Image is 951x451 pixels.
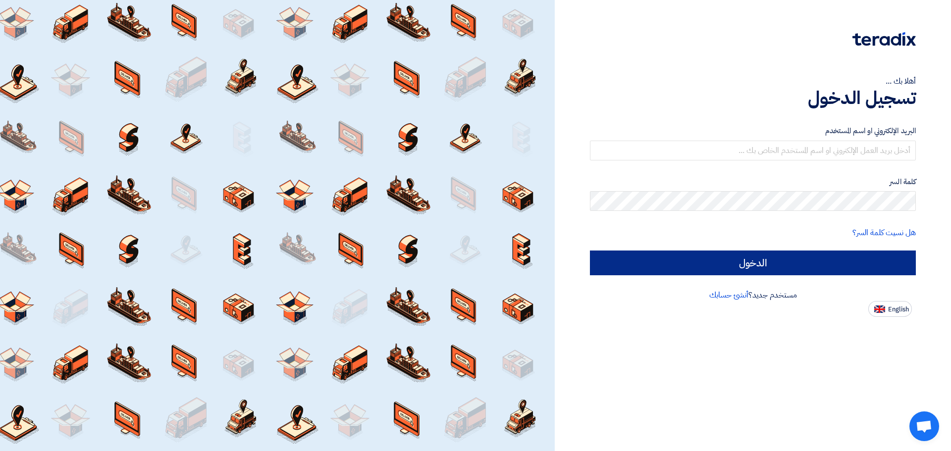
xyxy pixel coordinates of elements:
[590,125,916,137] label: البريد الإلكتروني او اسم المستخدم
[590,251,916,275] input: الدخول
[590,289,916,301] div: مستخدم جديد؟
[868,301,912,317] button: English
[909,411,939,441] a: Open chat
[590,176,916,188] label: كلمة السر
[590,141,916,160] input: أدخل بريد العمل الإلكتروني او اسم المستخدم الخاص بك ...
[852,227,916,239] a: هل نسيت كلمة السر؟
[590,75,916,87] div: أهلا بك ...
[590,87,916,109] h1: تسجيل الدخول
[874,305,885,313] img: en-US.png
[852,32,916,46] img: Teradix logo
[709,289,748,301] a: أنشئ حسابك
[888,306,909,313] span: English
